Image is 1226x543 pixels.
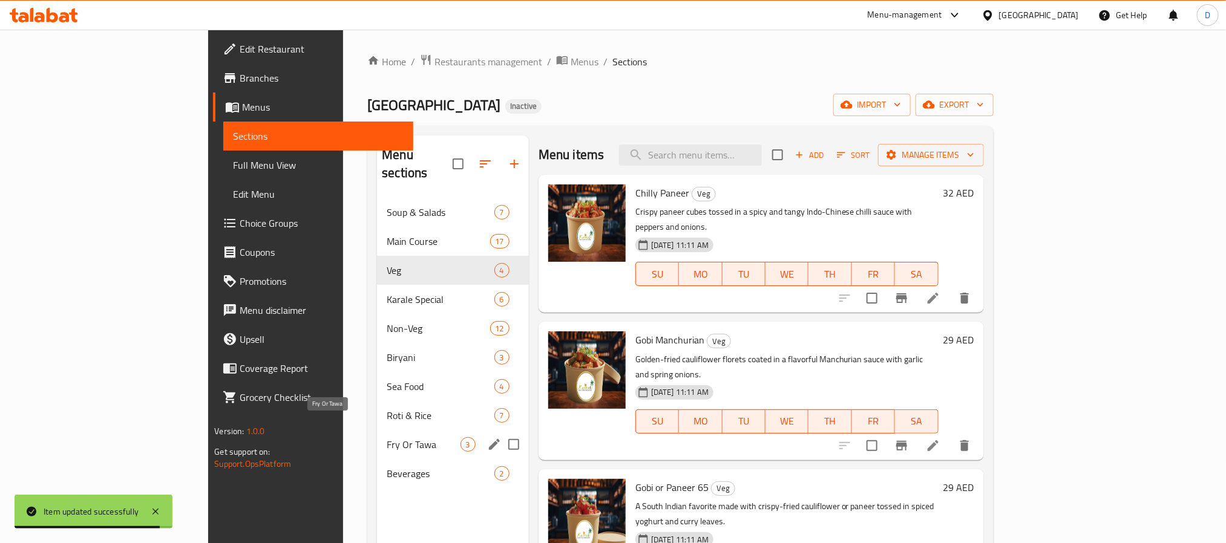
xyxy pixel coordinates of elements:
[547,54,551,69] li: /
[539,146,605,164] h2: Menu items
[240,71,403,85] span: Branches
[240,274,403,288] span: Promotions
[793,148,826,162] span: Add
[878,144,984,166] button: Manage items
[240,361,403,376] span: Coverage Report
[377,227,529,256] div: Main Course17
[461,439,475,450] span: 3
[240,42,403,56] span: Edit Restaurant
[214,444,270,460] span: Get support on:
[213,93,413,122] a: Menus
[240,245,403,259] span: Coupons
[246,423,265,439] span: 1.0.0
[471,149,500,178] span: Sort sections
[505,101,542,111] span: Inactive
[926,438,940,453] a: Edit menu item
[999,8,1079,22] div: [GEOGRAPHIC_DATA]
[829,146,878,164] span: Sort items
[770,265,804,283] span: WE
[377,285,529,314] div: Karale Special6
[603,54,608,69] li: /
[495,410,509,421] span: 7
[712,481,735,495] span: Veg
[240,332,403,346] span: Upsell
[868,8,942,22] div: Menu-management
[852,409,895,434] button: FR
[495,352,509,363] span: 3
[214,423,244,439] span: Version:
[387,321,490,336] span: Non-Veg
[387,263,494,278] span: Veg
[240,390,403,405] span: Grocery Checklist
[500,149,529,178] button: Add section
[495,207,509,218] span: 7
[943,331,974,348] h6: 29 AED
[641,412,674,430] span: SU
[635,184,689,202] span: Chilly Paneer
[494,350,510,365] div: items
[833,94,911,116] button: import
[790,146,829,164] span: Add item
[213,209,413,238] a: Choice Groups
[925,97,984,112] span: export
[491,236,509,247] span: 17
[723,409,765,434] button: TU
[494,379,510,394] div: items
[377,343,529,372] div: Biryani3
[494,263,510,278] div: items
[857,265,890,283] span: FR
[641,265,674,283] span: SU
[377,198,529,227] div: Soup & Salads7
[387,408,494,423] span: Roti & Rice
[240,216,403,230] span: Choice Groups
[834,146,873,164] button: Sort
[950,431,979,460] button: delete
[684,265,717,283] span: MO
[684,412,717,430] span: MO
[619,145,762,166] input: search
[727,265,761,283] span: TU
[495,265,509,276] span: 4
[888,148,974,163] span: Manage items
[434,54,542,69] span: Restaurants management
[887,431,916,460] button: Branch-specific-item
[387,234,490,249] span: Main Course
[213,267,413,296] a: Promotions
[377,401,529,430] div: Roti & Rice7
[692,187,715,201] span: Veg
[44,505,139,518] div: Item updated successfully
[377,430,529,459] div: Fry Or Tawa3edit
[377,193,529,493] nav: Menu sections
[420,54,542,70] a: Restaurants management
[377,459,529,488] div: Beverages2
[943,184,974,201] h6: 32 AED
[723,262,765,286] button: TU
[495,294,509,305] span: 6
[387,292,494,307] span: Karale Special
[367,91,500,119] span: [GEOGRAPHIC_DATA]
[387,350,494,365] span: Biryani
[859,433,885,458] span: Select to update
[707,334,731,348] div: Veg
[377,256,529,285] div: Veg4
[571,54,598,69] span: Menus
[382,146,453,182] h2: Menu sections
[692,187,716,201] div: Veg
[727,412,761,430] span: TU
[859,285,885,311] span: Select to update
[612,54,647,69] span: Sections
[213,34,413,63] a: Edit Restaurant
[548,331,626,409] img: Gobi Manchurian
[679,409,722,434] button: MO
[900,265,933,283] span: SA
[494,292,510,307] div: items
[223,151,413,180] a: Full Menu View
[387,379,494,394] span: Sea Food
[387,205,494,219] span: Soup & Salads
[635,352,939,382] p: Golden-fried cauliflower florets coated in a flavorful Manchurian sauce with garlic and spring on...
[213,383,413,412] a: Grocery Checklist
